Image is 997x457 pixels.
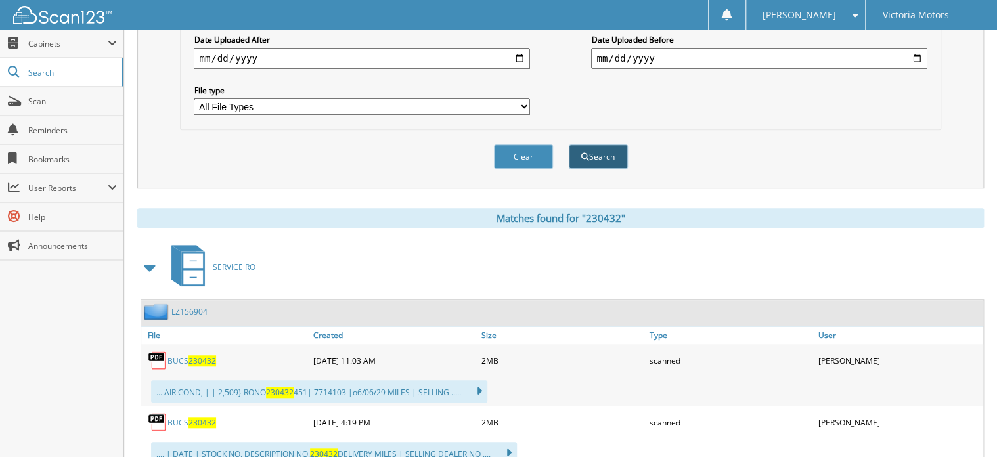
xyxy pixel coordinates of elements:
[478,347,646,374] div: 2MB
[137,208,984,228] div: Matches found for "230432"
[646,409,814,435] div: scanned
[164,241,255,293] a: SERVICE RO
[151,380,487,403] div: ... AIR COND, | | 2,509} RONO 451| 7714103 |o6/06/29 MILES | SELLING .....
[478,409,646,435] div: 2MB
[569,144,628,169] button: Search
[646,347,814,374] div: scanned
[148,351,167,370] img: PDF.png
[266,387,294,398] span: 230432
[763,11,836,19] span: [PERSON_NAME]
[188,417,216,428] span: 230432
[148,412,167,432] img: PDF.png
[188,355,216,366] span: 230432
[591,48,927,69] input: end
[591,34,927,45] label: Date Uploaded Before
[13,6,112,24] img: scan123-logo-white.svg
[28,240,117,251] span: Announcements
[171,306,208,317] a: LZ156904
[815,347,983,374] div: [PERSON_NAME]
[309,326,477,344] a: Created
[194,85,529,96] label: File type
[28,125,117,136] span: Reminders
[478,326,646,344] a: Size
[309,409,477,435] div: [DATE] 4:19 PM
[882,11,948,19] span: Victoria Motors
[28,211,117,223] span: Help
[144,303,171,320] img: folder2.png
[194,48,529,69] input: start
[213,261,255,272] span: SERVICE RO
[28,96,117,107] span: Scan
[815,409,983,435] div: [PERSON_NAME]
[646,326,814,344] a: Type
[28,183,108,194] span: User Reports
[494,144,553,169] button: Clear
[167,355,216,366] a: BUCS230432
[28,67,115,78] span: Search
[815,326,983,344] a: User
[931,394,997,457] iframe: Chat Widget
[28,154,117,165] span: Bookmarks
[141,326,309,344] a: File
[167,417,216,428] a: BUCS230432
[28,38,108,49] span: Cabinets
[194,34,529,45] label: Date Uploaded After
[309,347,477,374] div: [DATE] 11:03 AM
